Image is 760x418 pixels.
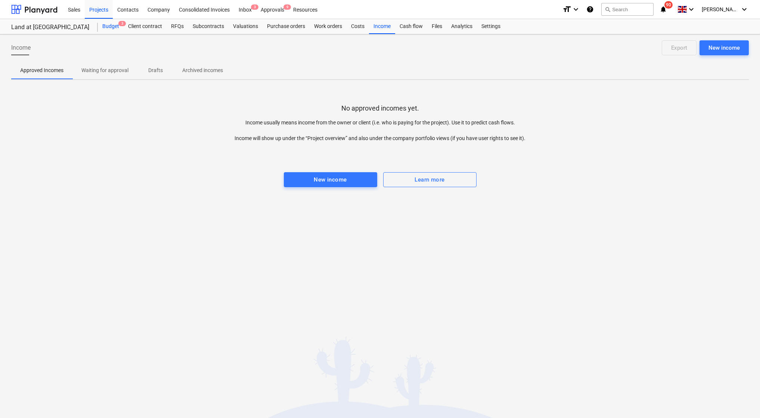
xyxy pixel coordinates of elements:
span: 90 [664,1,673,9]
div: Budget [98,19,124,34]
a: RFQs [167,19,188,34]
a: Costs [347,19,369,34]
a: Income [369,19,395,34]
a: Analytics [447,19,477,34]
div: Learn more [415,175,444,185]
button: Learn more [383,172,477,187]
span: [PERSON_NAME] [702,6,739,12]
a: Settings [477,19,505,34]
div: New income [708,43,740,53]
button: New income [699,40,749,55]
i: keyboard_arrow_down [571,5,580,14]
p: Drafts [146,66,164,74]
a: Purchase orders [263,19,310,34]
a: Work orders [310,19,347,34]
p: Waiting for approval [81,66,128,74]
i: keyboard_arrow_down [687,5,696,14]
a: Budget3 [98,19,124,34]
button: Search [601,3,654,16]
div: New income [314,175,347,185]
span: 9 [283,4,291,10]
i: Knowledge base [586,5,594,14]
p: No approved incomes yet. [341,104,419,113]
i: notifications [660,5,667,14]
a: Client contract [124,19,167,34]
a: Cash flow [395,19,427,34]
span: 3 [118,21,126,26]
p: Archived incomes [182,66,223,74]
i: format_size [562,5,571,14]
a: Valuations [229,19,263,34]
span: search [605,6,611,12]
div: Land at [GEOGRAPHIC_DATA] [11,24,89,31]
p: Income usually means income from the owner or client (i.e. who is paying for the project). Use it... [196,119,565,142]
a: Subcontracts [188,19,229,34]
button: New income [284,172,377,187]
a: Files [427,19,447,34]
span: 3 [251,4,258,10]
span: Income [11,43,31,52]
i: keyboard_arrow_down [740,5,749,14]
p: Approved Incomes [20,66,63,74]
